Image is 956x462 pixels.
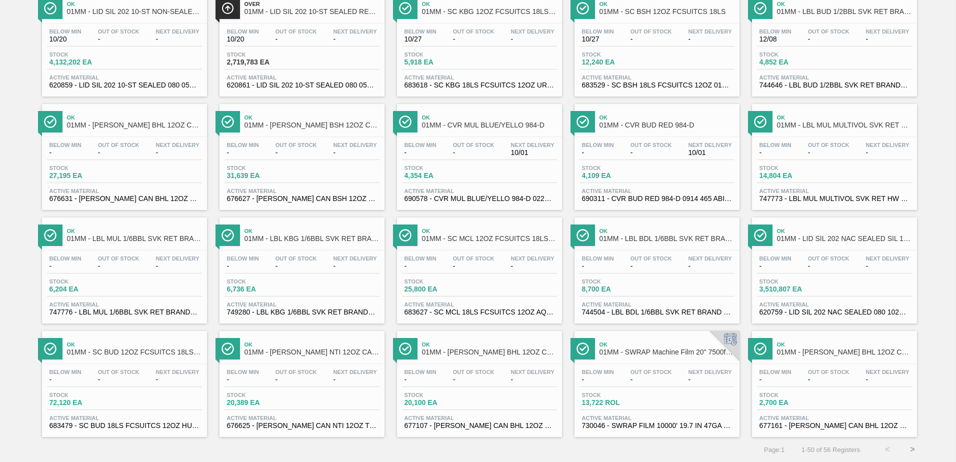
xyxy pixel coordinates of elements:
span: 10/20 [227,35,259,43]
span: Next Delivery [333,142,377,148]
span: 747773 - LBL MUL MULTIVOL SVK RET HW 5.0% PPS 022 [759,195,909,202]
span: 620859 - LID SIL 202 10-ST SEALED 080 0523 SIL 06 [49,81,199,89]
span: Below Min [404,28,436,34]
span: Out Of Stock [453,142,494,148]
img: Ícone [399,229,411,241]
span: Next Delivery [688,142,732,148]
span: Active Material [227,188,377,194]
img: Ícone [221,229,234,241]
span: Below Min [227,28,259,34]
span: - [808,35,849,43]
span: Out Of Stock [808,369,849,375]
span: Below Min [582,28,614,34]
span: - [404,376,436,383]
img: Ícone [754,342,766,355]
span: 690578 - CVR MUL BLUE/YELLO 984-D 0220 465 ABIDRM [404,195,554,202]
img: Ícone [221,115,234,128]
span: - [156,149,199,156]
span: Below Min [404,369,436,375]
span: Stock [49,165,119,171]
span: - [333,149,377,156]
span: - [759,149,791,156]
span: Below Min [49,369,81,375]
a: ÍconeOk01MM - [PERSON_NAME] BHL 12OZ CAN TWNSTK 30/12 CAN AQUEOUSBelow Min-Out Of Stock-Next Deli... [389,323,567,437]
span: 6,204 EA [49,285,119,293]
span: - [759,262,791,270]
span: Out Of Stock [453,28,494,34]
span: Stock [582,392,652,398]
span: Next Delivery [688,255,732,261]
button: < [875,437,900,462]
span: Stock [49,51,119,57]
span: - [275,376,317,383]
span: Below Min [582,142,614,148]
span: - [156,262,199,270]
span: Ok [599,228,734,234]
span: Below Min [582,369,614,375]
span: Next Delivery [156,28,199,34]
a: ÍconeOk01MM - LID SIL 202 NAC SEALED SIL 1021Below Min-Out Of Stock-Next Delivery-Stock3,510,807 ... [744,210,922,323]
span: Next Delivery [333,369,377,375]
span: - [866,376,909,383]
span: Below Min [759,369,791,375]
span: 20,100 EA [404,399,474,406]
span: - [630,262,672,270]
span: Out Of Stock [275,255,317,261]
span: Ok [67,114,202,120]
span: 676625 - CARR CAN NTI 12OZ TWNSTK 30/12 CAN 0123 [227,422,377,429]
span: Active Material [759,301,909,307]
span: 683529 - SC BSH 18LS FCSUITCS 12OZ 0123 167 ABICC [582,81,732,89]
span: Below Min [227,255,259,261]
span: Active Material [582,188,732,194]
span: Next Delivery [333,255,377,261]
span: - [808,376,849,383]
span: 730046 - SWRAP FILM 10000' 19.7 IN 47GA MACH NO S [582,422,732,429]
span: 01MM - SC BUD 12OZ FCSUITCS 18LS AQUEOUS COATING [67,348,202,356]
span: 2,719,783 EA [227,58,297,66]
span: - [630,376,672,383]
span: Out Of Stock [98,255,139,261]
span: Ok [67,228,202,234]
span: - [808,262,849,270]
span: Next Delivery [156,142,199,148]
span: Active Material [227,415,377,421]
span: - [511,376,554,383]
span: Next Delivery [688,369,732,375]
a: ÍconeOk01MM - CVR BUD RED 984-DBelow Min-Out Of Stock-Next Delivery10/01Stock4,109 EAActive Mater... [567,96,744,210]
span: Next Delivery [511,142,554,148]
span: 4,852 EA [759,58,829,66]
span: - [453,376,494,383]
span: Page : 1 [764,446,784,453]
span: - [333,376,377,383]
span: Out Of Stock [98,142,139,148]
a: ÍconeOk01MM - LBL KBG 1/6BBL SVK RET BRAND PPS #4Below Min-Out Of Stock-Next Delivery-Stock6,736 ... [212,210,389,323]
span: Stock [582,51,652,57]
span: Active Material [404,74,554,80]
span: Stock [582,278,652,284]
span: Active Material [227,301,377,307]
a: ÍconeOk01MM - CVR MUL BLUE/YELLO 984-DBelow Min-Out Of Stock-Next Delivery10/01Stock4,354 EAActiv... [389,96,567,210]
span: Out Of Stock [275,28,317,34]
span: 72,120 EA [49,399,119,406]
span: - [511,262,554,270]
span: - [453,149,494,156]
span: - [98,376,139,383]
span: Next Delivery [866,255,909,261]
span: - [630,149,672,156]
span: Below Min [404,142,436,148]
span: Out Of Stock [630,28,672,34]
span: 2,700 EA [759,399,829,406]
span: 01MM - LID SIL 202 NAC SEALED SIL 1021 [777,235,912,242]
span: Stock [582,165,652,171]
span: - [333,262,377,270]
span: Active Material [404,301,554,307]
span: - [404,262,436,270]
span: Stock [227,165,297,171]
span: Active Material [759,188,909,194]
span: Below Min [227,369,259,375]
a: ÍconeOk01MM - [PERSON_NAME] BHL 12OZ CAN 30/12 CAN PK FARMING PROMOBelow Min-Out Of Stock-Next De... [744,323,922,437]
span: 01MM - LBL MUL 1/6BBL SVK RET BRAND PPS #4 [67,235,202,242]
span: 744504 - LBL BDL 1/6BBL SVK RET BRAND PPS 1215 #4 [582,308,732,316]
span: 01MM - LID SIL 202 10-ST NON-SEALED 088 0824 SI [67,8,202,15]
span: - [866,35,909,43]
